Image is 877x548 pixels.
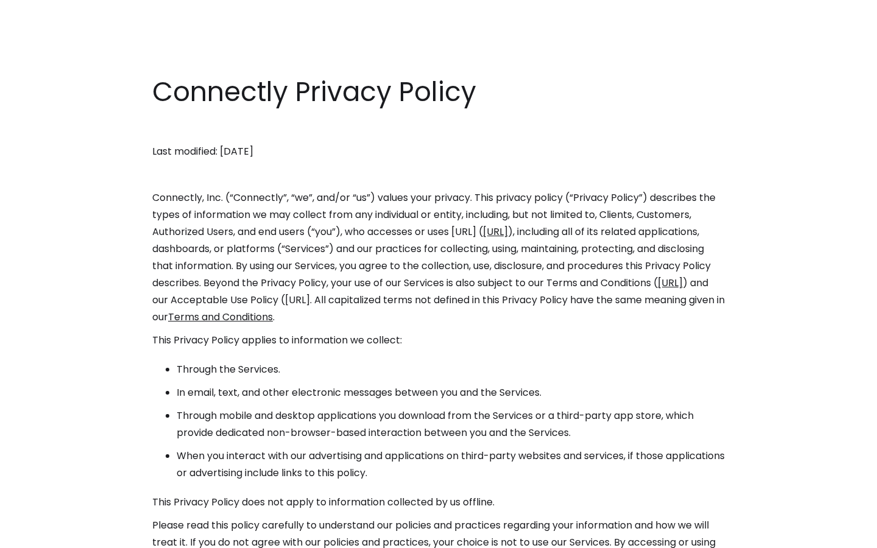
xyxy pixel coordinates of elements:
[483,225,508,239] a: [URL]
[177,448,725,482] li: When you interact with our advertising and applications on third-party websites and services, if ...
[177,361,725,378] li: Through the Services.
[152,189,725,326] p: Connectly, Inc. (“Connectly”, “we”, and/or “us”) values your privacy. This privacy policy (“Priva...
[152,120,725,137] p: ‍
[177,407,725,441] li: Through mobile and desktop applications you download from the Services or a third-party app store...
[152,166,725,183] p: ‍
[658,276,683,290] a: [URL]
[12,525,73,544] aside: Language selected: English
[152,494,725,511] p: This Privacy Policy does not apply to information collected by us offline.
[168,310,273,324] a: Terms and Conditions
[152,332,725,349] p: This Privacy Policy applies to information we collect:
[152,73,725,111] h1: Connectly Privacy Policy
[177,384,725,401] li: In email, text, and other electronic messages between you and the Services.
[152,143,725,160] p: Last modified: [DATE]
[24,527,73,544] ul: Language list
